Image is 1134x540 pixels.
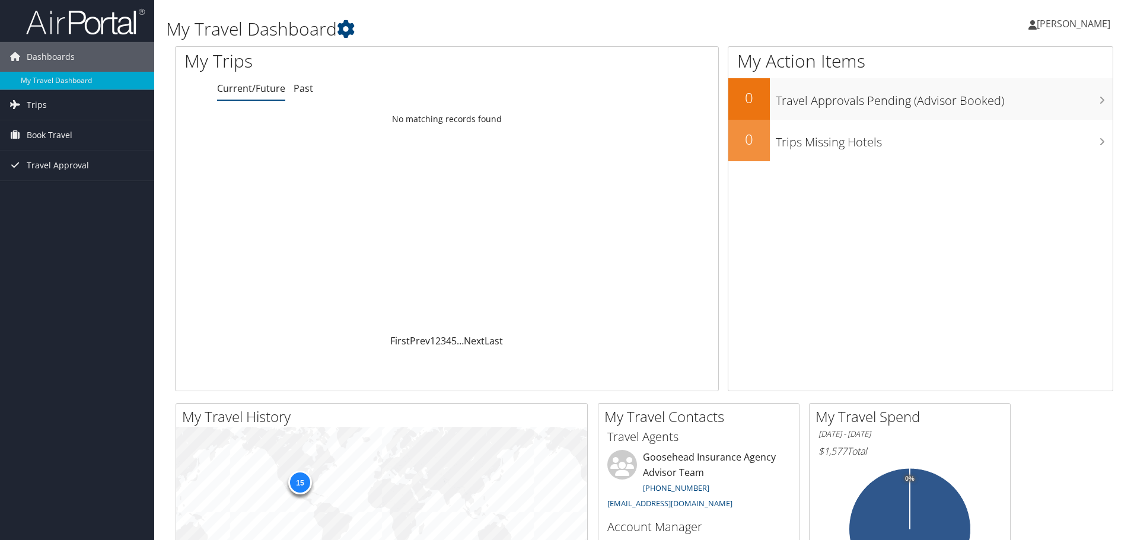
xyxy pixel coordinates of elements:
span: … [457,334,464,347]
img: airportal-logo.png [26,8,145,36]
a: Last [485,334,503,347]
div: 15 [288,471,312,494]
h1: My Trips [184,49,483,74]
h3: Travel Agents [607,429,790,445]
h3: Travel Approvals Pending (Advisor Booked) [776,87,1113,109]
h6: [DATE] - [DATE] [818,429,1001,440]
td: No matching records found [176,108,718,130]
a: [EMAIL_ADDRESS][DOMAIN_NAME] [607,498,732,509]
h3: Trips Missing Hotels [776,128,1113,151]
a: 1 [430,334,435,347]
a: 3 [441,334,446,347]
span: Dashboards [27,42,75,72]
span: [PERSON_NAME] [1037,17,1110,30]
h2: My Travel Spend [816,407,1010,427]
a: Next [464,334,485,347]
h2: 0 [728,129,770,149]
a: 0Trips Missing Hotels [728,120,1113,161]
h2: My Travel Contacts [604,407,799,427]
a: Current/Future [217,82,285,95]
span: Trips [27,90,47,120]
span: $1,577 [818,445,847,458]
h3: Account Manager [607,519,790,535]
a: 0Travel Approvals Pending (Advisor Booked) [728,78,1113,120]
h1: My Action Items [728,49,1113,74]
a: [PERSON_NAME] [1028,6,1122,41]
h1: My Travel Dashboard [166,17,804,41]
li: Goosehead Insurance Agency Advisor Team [601,450,796,513]
span: Book Travel [27,120,72,150]
a: 5 [451,334,457,347]
h2: 0 [728,88,770,108]
a: 4 [446,334,451,347]
h6: Total [818,445,1001,458]
h2: My Travel History [182,407,587,427]
tspan: 0% [905,475,915,483]
a: [PHONE_NUMBER] [643,483,709,493]
a: Past [294,82,313,95]
span: Travel Approval [27,151,89,180]
a: First [390,334,410,347]
a: Prev [410,334,430,347]
a: 2 [435,334,441,347]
